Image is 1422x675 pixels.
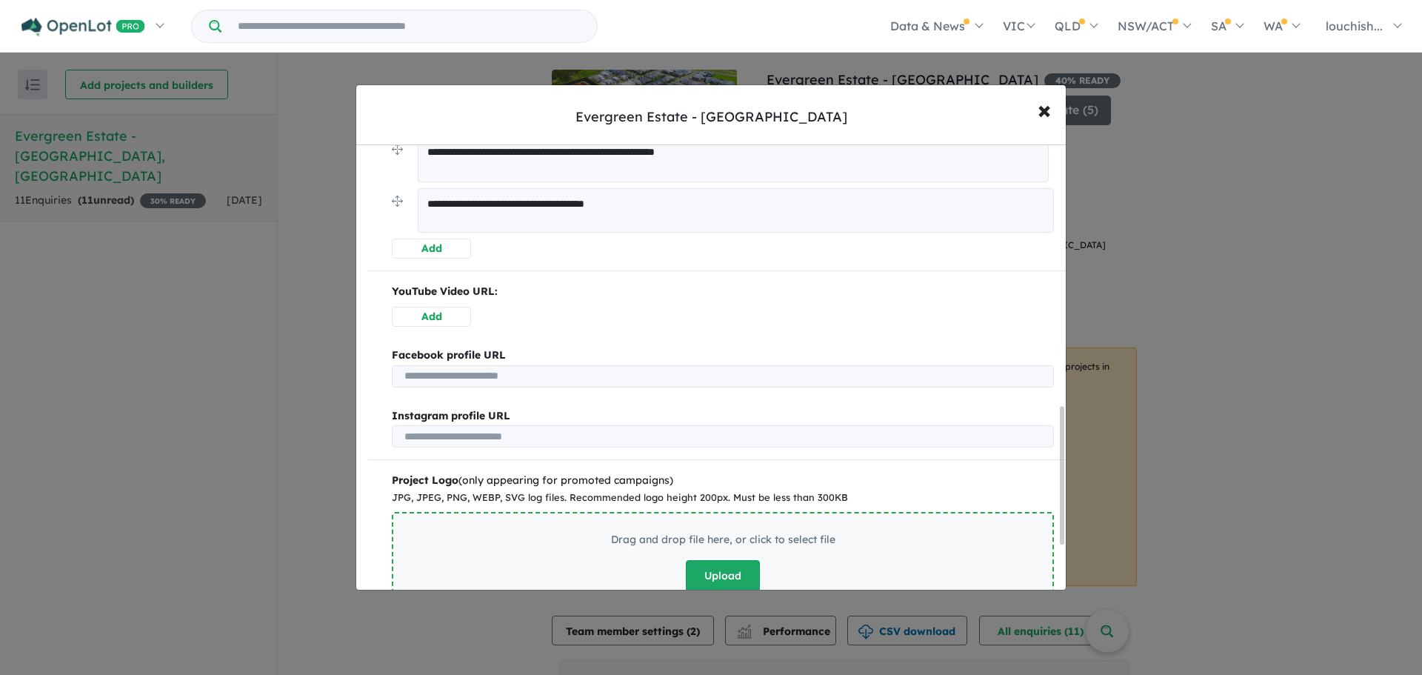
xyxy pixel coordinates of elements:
[392,473,458,487] b: Project Logo
[1326,19,1383,33] span: louchish...
[611,531,835,549] div: Drag and drop file here, or click to select file
[392,239,471,259] button: Add
[21,18,145,36] img: Openlot PRO Logo White
[1038,93,1051,125] span: ×
[392,307,471,327] button: Add
[392,472,1054,490] div: (only appearing for promoted campaigns)
[392,409,510,422] b: Instagram profile URL
[392,348,506,362] b: Facebook profile URL
[392,196,403,207] img: drag.svg
[686,560,760,592] button: Upload
[575,107,847,127] div: Evergreen Estate - [GEOGRAPHIC_DATA]
[392,490,1054,506] div: JPG, JPEG, PNG, WEBP, SVG log files. Recommended logo height 200px. Must be less than 300KB
[392,283,1054,301] p: YouTube Video URL:
[392,144,403,155] img: drag.svg
[224,10,594,42] input: Try estate name, suburb, builder or developer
